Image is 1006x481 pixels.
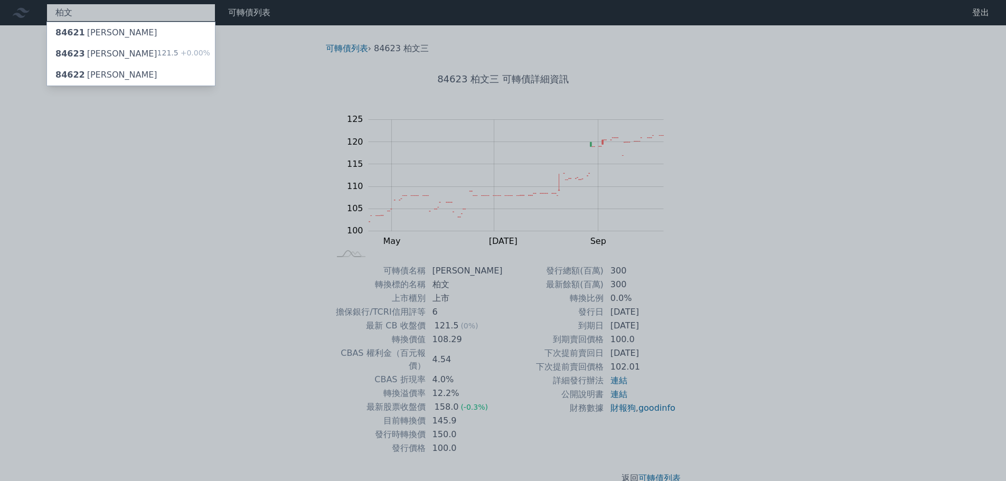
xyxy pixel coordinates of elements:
[157,48,210,60] div: 121.5
[55,27,85,37] span: 84621
[55,48,157,60] div: [PERSON_NAME]
[178,49,210,57] span: +0.00%
[47,64,215,86] a: 84622[PERSON_NAME]
[55,70,85,80] span: 84622
[47,43,215,64] a: 84623[PERSON_NAME] 121.5+0.00%
[55,49,85,59] span: 84623
[55,26,157,39] div: [PERSON_NAME]
[55,69,157,81] div: [PERSON_NAME]
[47,22,215,43] a: 84621[PERSON_NAME]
